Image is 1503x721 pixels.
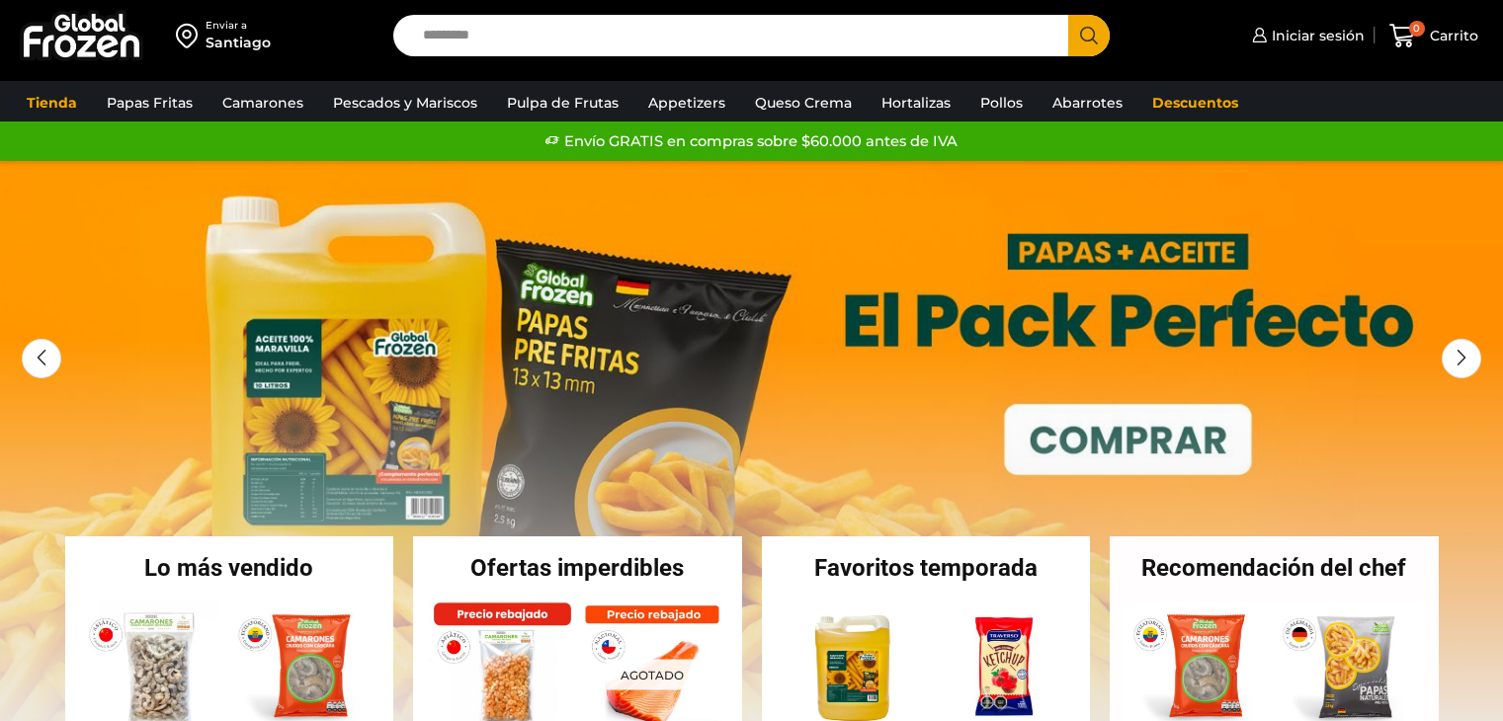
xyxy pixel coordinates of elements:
[1267,26,1365,45] span: Iniciar sesión
[1043,84,1132,121] a: Abarrotes
[497,84,628,121] a: Pulpa de Frutas
[206,19,271,33] div: Enviar a
[413,556,742,580] h2: Ofertas imperdibles
[1110,556,1439,580] h2: Recomendación del chef
[872,84,960,121] a: Hortalizas
[176,19,206,52] img: address-field-icon.svg
[17,84,87,121] a: Tienda
[1442,339,1481,378] div: Next slide
[762,556,1091,580] h2: Favoritos temporada
[607,659,698,689] p: Agotado
[1142,84,1248,121] a: Descuentos
[1384,13,1483,59] a: 0 Carrito
[1068,15,1110,56] button: Search button
[970,84,1033,121] a: Pollos
[1409,21,1425,37] span: 0
[65,556,394,580] h2: Lo más vendido
[745,84,862,121] a: Queso Crema
[1247,16,1365,55] a: Iniciar sesión
[638,84,735,121] a: Appetizers
[323,84,487,121] a: Pescados y Mariscos
[22,339,61,378] div: Previous slide
[206,33,271,52] div: Santiago
[1425,26,1478,45] span: Carrito
[97,84,203,121] a: Papas Fritas
[212,84,313,121] a: Camarones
